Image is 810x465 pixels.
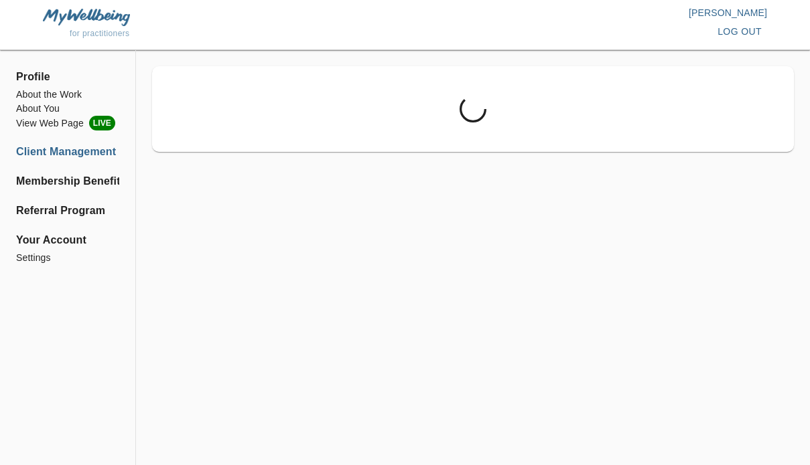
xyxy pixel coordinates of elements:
[16,116,119,130] li: View Web Page
[16,88,119,102] a: About the Work
[70,29,130,38] span: for practitioners
[16,144,119,160] a: Client Management
[16,102,119,116] a: About You
[16,116,119,130] a: View Web PageLIVE
[718,23,762,40] span: log out
[16,232,119,248] span: Your Account
[405,6,768,19] p: [PERSON_NAME]
[712,19,767,44] button: log out
[89,116,115,130] span: LIVE
[43,9,130,25] img: MyWellbeing
[16,203,119,219] a: Referral Program
[16,173,119,189] a: Membership Benefits
[16,69,119,85] span: Profile
[16,251,119,265] a: Settings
